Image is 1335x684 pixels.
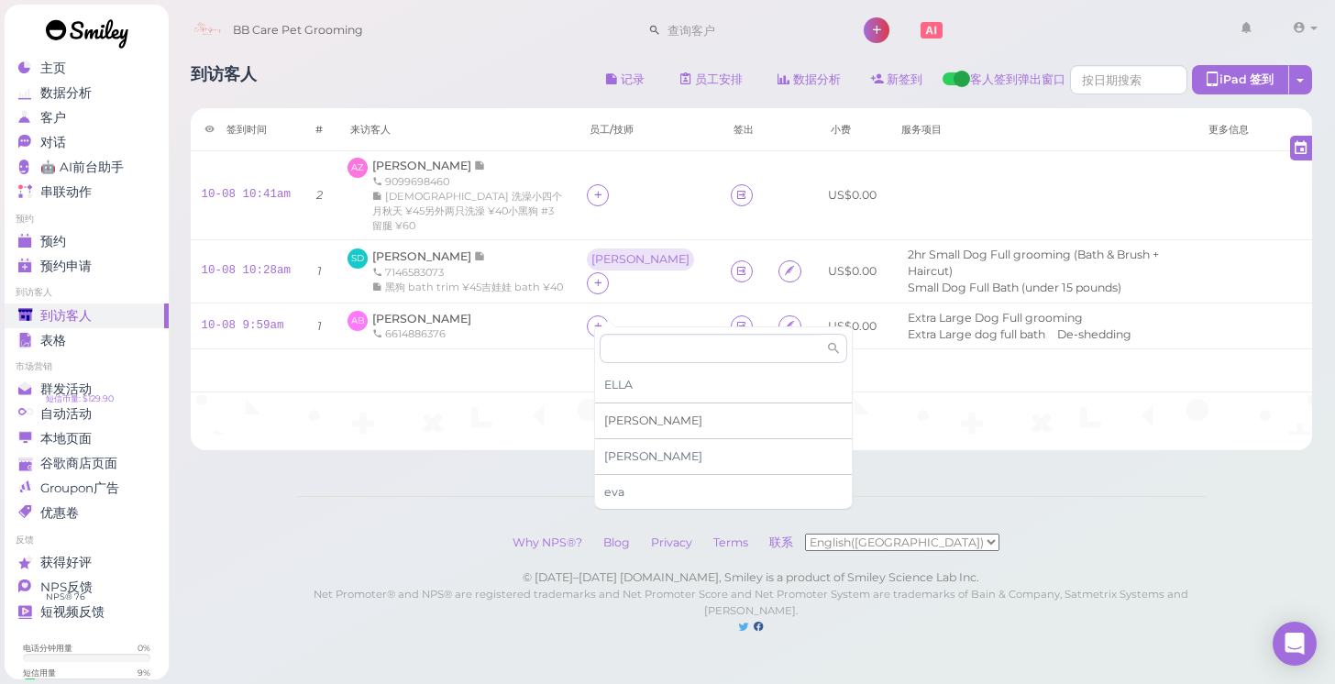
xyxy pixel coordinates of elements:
[5,328,169,353] a: 表格
[40,579,93,595] span: NPS反馈
[763,65,856,94] a: 数据分析
[903,310,1087,326] li: Extra Large Dog Full grooming
[372,159,486,172] a: [PERSON_NAME]
[856,65,938,94] a: 新签到
[202,264,292,277] a: 10-08 10:28am
[5,105,169,130] a: 客户
[576,108,719,151] th: 员工/技师
[40,333,66,348] span: 表格
[5,575,169,600] a: NPS反馈 NPS® 76
[5,451,169,476] a: 谷歌商店页面
[315,122,323,137] div: #
[40,234,66,249] span: 预约
[5,501,169,525] a: 优惠卷
[5,600,169,624] a: 短视频反馈
[594,535,639,549] a: Blog
[1273,622,1317,666] div: Open Intercom Messenger
[40,110,66,126] span: 客户
[5,180,169,204] a: 串联动作
[23,667,56,678] div: 短信用量
[784,264,796,278] i: Agreement form
[604,378,633,392] span: ELLA
[202,188,292,201] a: 10-08 10:41am
[46,392,114,406] span: 短信币量: $129.90
[5,402,169,426] a: 自动活动
[372,174,565,189] div: 9099698460
[474,249,486,263] span: 记录
[138,667,150,678] div: 9 %
[385,281,563,293] span: 黑狗 bath trim ¥45吉娃娃 bath ¥40
[233,5,363,56] span: BB Care Pet Grooming
[348,311,368,331] span: AB
[5,360,169,373] li: 市场营销
[372,312,471,325] a: [PERSON_NAME]
[40,160,124,175] span: 🤖 AI前台助手
[40,505,79,521] span: 优惠卷
[1195,108,1312,151] th: 更多信息
[903,326,1050,343] li: Extra Large dog full bath
[40,456,117,471] span: 谷歌商店页面
[5,229,169,254] a: 预约
[372,190,562,232] span: [DEMOGRAPHIC_DATA] 洗澡小四个月秋天 ¥45另外两只洗澡 ¥40小黑狗 #3 留腿 ¥60
[40,308,92,324] span: 到访客人
[817,240,888,303] td: US$0.00
[817,303,888,349] td: US$0.00
[503,535,591,549] a: Why NPS®?
[1192,65,1289,94] div: iPad 签到
[903,280,1126,296] li: Small Dog Full Bath (under 15 pounds)
[5,130,169,155] a: 对话
[5,426,169,451] a: 本地页面
[297,569,1206,586] div: © [DATE]–[DATE] [DOMAIN_NAME], Smiley is a product of Smiley Science Lab Inc.
[348,248,368,269] span: SD
[40,135,66,150] span: 对话
[474,159,486,172] span: 记录
[40,85,92,101] span: 数据分析
[5,303,169,328] a: 到访客人
[1070,65,1187,94] input: 按日期搜索
[23,642,72,654] div: 电话分钟用量
[316,188,323,202] i: 2
[40,406,92,422] span: 自动活动
[5,254,169,279] a: 预约申请
[604,485,624,499] span: eva
[704,535,757,549] a: Terms
[817,151,888,240] td: US$0.00
[202,319,284,332] a: 10-08 9:59am
[40,259,92,274] span: 预约申请
[5,534,169,546] li: 反馈
[590,65,660,94] button: 记录
[40,381,92,397] span: 群发活动
[5,476,169,501] a: Groupon广告
[587,248,699,272] div: [PERSON_NAME]
[5,155,169,180] a: 🤖 AI前台助手
[604,414,702,427] span: [PERSON_NAME]
[372,249,486,263] a: [PERSON_NAME]
[138,642,150,654] div: 0 %
[5,286,169,299] li: 到访客人
[5,56,169,81] a: 主页
[665,65,758,94] a: 员工安排
[372,159,474,172] span: [PERSON_NAME]
[40,184,92,200] span: 串联动作
[720,108,767,151] th: 签出
[817,108,888,151] th: 小费
[5,377,169,402] a: 群发活动 短信币量: $129.90
[314,588,1188,617] small: Net Promoter® and NPS® are registered trademarks and Net Promoter Score and Net Promoter System a...
[888,108,1195,151] th: 服务项目
[372,249,474,263] span: [PERSON_NAME]
[661,16,839,45] input: 查询客户
[40,604,105,620] span: 短视频反馈
[5,550,169,575] a: 获得好评
[40,480,119,496] span: Groupon广告
[760,535,805,549] a: 联系
[642,535,701,549] a: Privacy
[591,253,690,266] div: [PERSON_NAME]
[202,364,1302,378] h5: 🎉 今日签到总数 3
[317,264,322,278] i: 1
[40,61,66,76] span: 主页
[46,590,85,604] span: NPS® 76
[5,81,169,105] a: 数据分析
[40,431,92,447] span: 本地页面
[970,72,1065,99] span: 客人签到弹出窗口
